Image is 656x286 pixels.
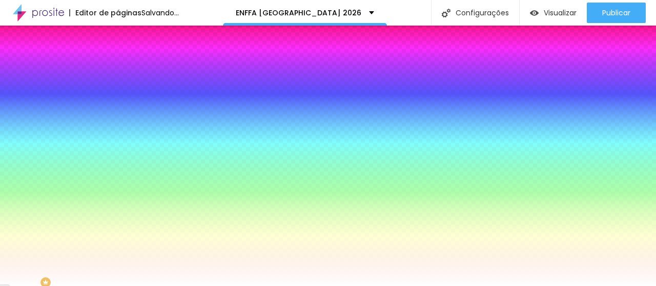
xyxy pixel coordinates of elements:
[544,9,577,17] span: Visualizar
[587,3,646,23] button: Publicar
[69,9,141,16] div: Editor de páginas
[520,3,587,23] button: Visualizar
[141,9,179,16] div: Salvando...
[530,9,539,17] img: view-1.svg
[442,9,450,17] img: Icone
[602,9,630,17] span: Publicar
[236,9,361,16] p: ENFFA [GEOGRAPHIC_DATA] 2026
